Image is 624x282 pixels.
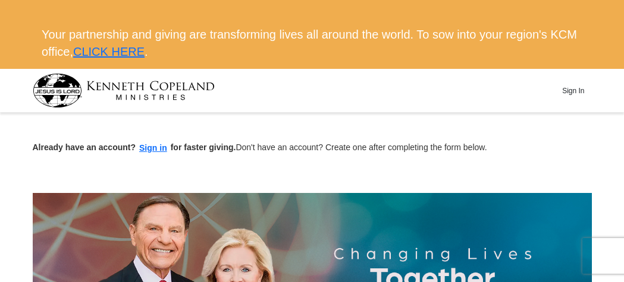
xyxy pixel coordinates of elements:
[33,141,592,155] p: Don't have an account? Create one after completing the form below.
[33,142,236,152] strong: Already have an account? for faster giving.
[33,74,215,107] img: kcm-header-logo.svg
[33,17,591,69] div: Your partnership and giving are transforming lives all around the world. To sow into your region'...
[73,45,145,58] a: CLICK HERE
[556,81,591,100] button: Sign In
[136,141,171,155] button: Sign in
